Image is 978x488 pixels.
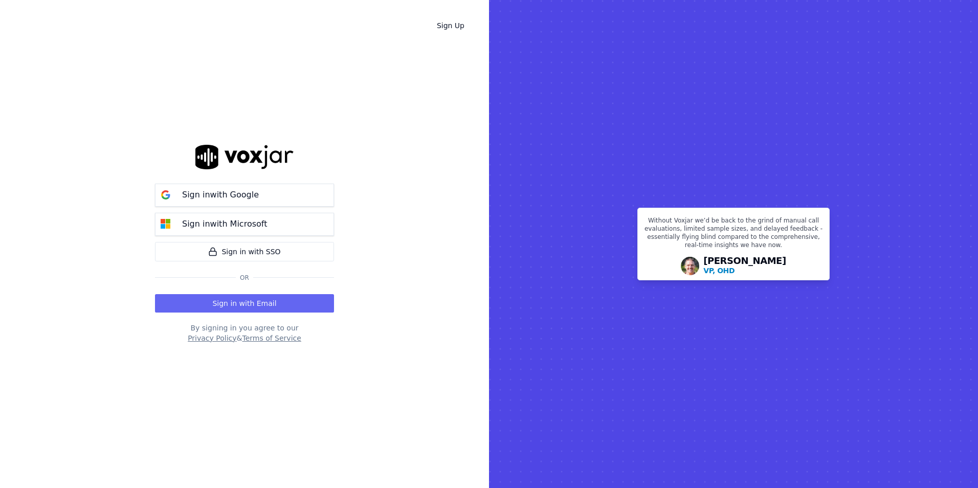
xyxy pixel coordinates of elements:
img: logo [195,145,294,169]
div: [PERSON_NAME] [703,256,786,276]
a: Sign Up [429,16,473,35]
p: Sign in with Google [182,189,259,201]
img: Avatar [681,257,699,275]
button: Sign inwith Microsoft [155,213,334,236]
button: Sign inwith Google [155,184,334,207]
a: Sign in with SSO [155,242,334,261]
p: VP, OHD [703,265,735,276]
p: Sign in with Microsoft [182,218,267,230]
div: By signing in you agree to our & [155,323,334,343]
img: google Sign in button [155,185,176,205]
span: Or [236,274,253,282]
button: Sign in with Email [155,294,334,313]
button: Terms of Service [242,333,301,343]
p: Without Voxjar we’d be back to the grind of manual call evaluations, limited sample sizes, and de... [644,216,823,253]
img: microsoft Sign in button [155,214,176,234]
button: Privacy Policy [188,333,236,343]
